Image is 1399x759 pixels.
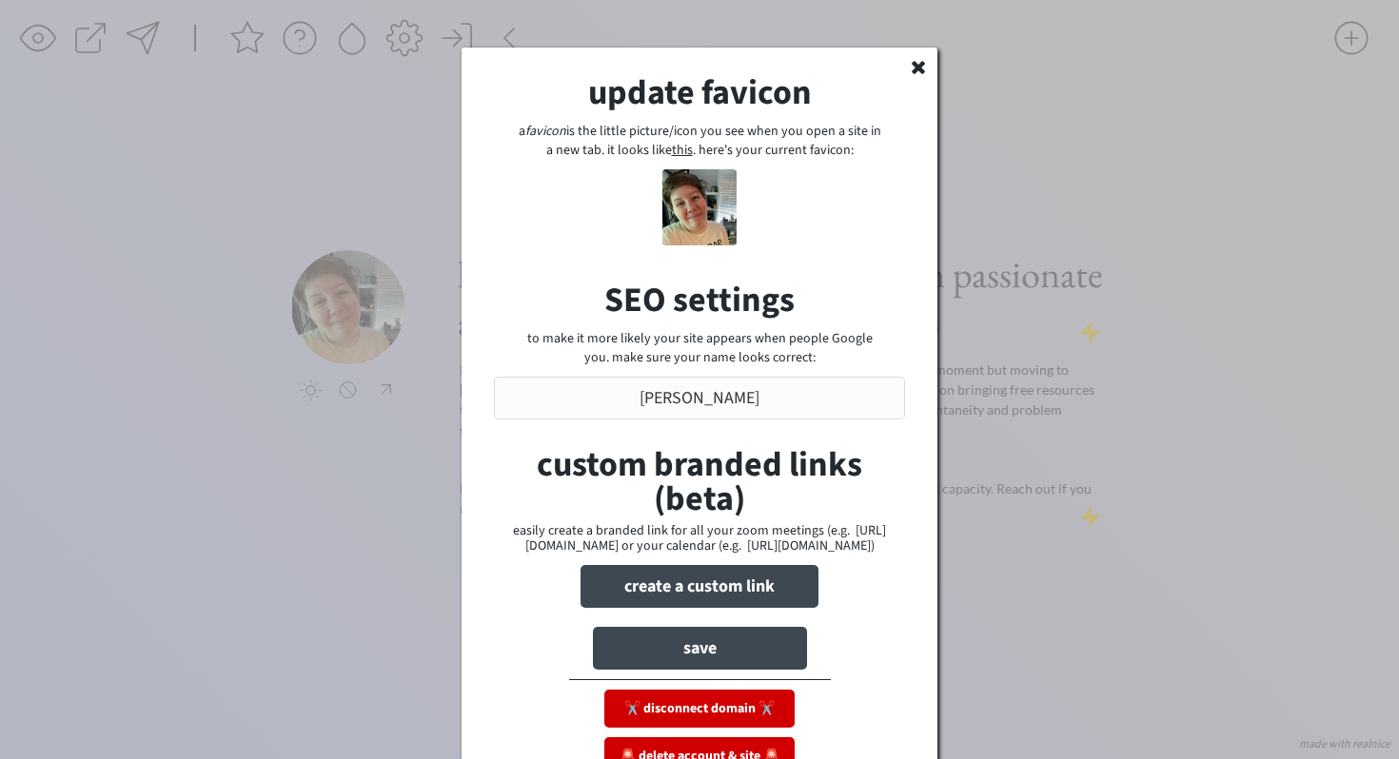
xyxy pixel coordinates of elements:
[517,123,882,160] div: a is the little picture/icon you see when you open a site in a new tab. it looks like . here's yo...
[494,523,905,555] div: easily create a branded link for all your zoom meetings (e.g. [URL][DOMAIN_NAME] or your calendar...
[604,276,795,324] strong: SEO settings
[593,627,807,670] button: save
[581,565,818,608] button: create a custom link
[517,330,882,367] div: to make it more likely your site appears when people Google you. make sure your name looks correct:
[604,690,795,728] button: ✂️ disconnect domain ✂️
[672,141,693,160] a: this
[537,440,869,523] strong: custom branded links (beta)
[588,68,812,117] strong: update favicon
[525,122,566,141] em: favicon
